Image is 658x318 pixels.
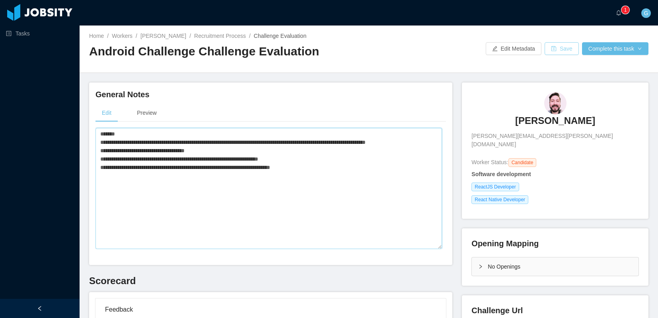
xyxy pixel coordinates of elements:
[486,42,541,55] button: icon: editEdit Metadata
[624,6,627,14] p: 1
[194,33,246,39] a: Recruitment Process
[472,257,639,276] div: icon: rightNo Openings
[89,33,104,39] a: Home
[471,195,528,204] span: React Native Developer
[95,89,446,100] h4: General Notes
[112,33,132,39] a: Workers
[471,132,639,149] span: [PERSON_NAME][EMAIL_ADDRESS][PERSON_NAME][DOMAIN_NAME]
[95,104,118,122] div: Edit
[140,33,186,39] a: [PERSON_NAME]
[582,42,648,55] button: Complete this taskicon: down
[89,43,369,60] h2: Android Challenge Challenge Evaluation
[471,238,539,249] h4: Opening Mapping
[249,33,251,39] span: /
[644,8,648,18] span: G
[471,183,519,191] span: ReactJS Developer
[471,305,639,316] h4: Challenge Url
[254,33,306,39] span: Challenge Evaluation
[544,92,567,114] img: 0a5380d4-171f-47a2-b64d-713918d50a8d_6895031ec6961-90w.png
[471,159,508,165] span: Worker Status:
[545,42,579,55] button: icon: saveSave
[508,158,537,167] span: Candidate
[136,33,137,39] span: /
[107,33,109,39] span: /
[515,114,595,127] h3: [PERSON_NAME]
[621,6,629,14] sup: 1
[189,33,191,39] span: /
[478,264,483,269] i: icon: right
[515,114,595,132] a: [PERSON_NAME]
[471,171,531,177] strong: Software development
[6,26,73,41] a: icon: profileTasks
[130,104,163,122] div: Preview
[89,275,452,287] h3: Scorecard
[616,10,621,16] i: icon: bell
